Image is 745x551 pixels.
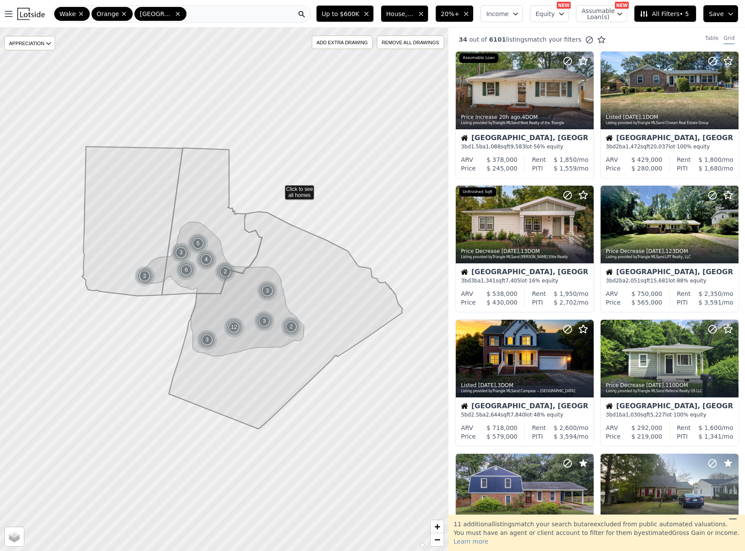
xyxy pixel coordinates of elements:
[554,156,577,163] span: $ 1,850
[461,403,588,411] div: [GEOGRAPHIC_DATA], [GEOGRAPHIC_DATA]
[606,164,621,173] div: Price
[505,278,520,284] span: 7,405
[312,36,372,49] div: ADD EXTRA DRAWING
[688,298,733,307] div: /mo
[626,144,640,150] span: 1,472
[582,8,609,20] span: Assumable Loan(s)
[461,143,588,150] div: 3 bd 1.5 ba sqft lot · 56% equity
[254,311,275,331] img: g1.png
[171,242,192,263] img: g1.png
[554,165,577,172] span: $ 1,559
[606,134,613,141] img: House
[435,534,440,545] span: −
[631,299,662,306] span: $ 565,000
[196,249,217,270] img: g1.png
[188,233,209,254] div: 5
[640,10,689,18] span: All Filters • 5
[532,164,543,173] div: PITI
[461,134,468,141] img: House
[215,261,236,282] img: g1.png
[543,432,588,441] div: /mo
[527,35,582,44] span: match your filters
[215,261,236,282] div: 2
[448,35,606,44] div: out of listings
[459,53,498,63] div: Assumable Loan
[631,433,662,440] span: $ 219,000
[650,278,668,284] span: 15,681
[441,10,460,18] span: 20%+
[703,5,738,22] button: Save
[134,266,156,286] img: g1.png
[634,5,696,22] button: All Filters• 5
[140,10,173,18] span: [GEOGRAPHIC_DATA]
[646,382,664,388] time: 2025-09-26 20:20
[455,185,593,312] a: Price Decrease [DATE],13DOMListing provided byTriangle MLSand [PERSON_NAME] Elite RealtyUnfinishe...
[606,121,734,126] div: Listing provided by Triangle MLS and Chosen Real Estate Group
[97,10,119,18] span: Orange
[709,10,724,18] span: Save
[677,155,691,164] div: Rent
[224,317,245,338] img: g1.png
[480,5,523,22] button: Income
[461,114,589,121] div: Price Increase , 4 DOM
[606,248,734,255] div: Price Decrease , 123 DOM
[532,423,546,432] div: Rent
[606,269,733,277] div: [GEOGRAPHIC_DATA], [GEOGRAPHIC_DATA]
[487,290,517,297] span: $ 538,000
[510,144,525,150] span: 9,583
[461,155,473,164] div: ARV
[554,299,577,306] span: $ 2,702
[677,298,688,307] div: PITI
[461,389,589,394] div: Listing provided by Triangle MLS and Compass -- [GEOGRAPHIC_DATA]
[461,277,588,284] div: 3 bd 3 ba sqft lot · 16% equity
[650,412,665,418] span: 5,227
[487,299,517,306] span: $ 430,000
[197,329,218,350] div: 3
[188,233,209,254] img: g1.png
[17,8,45,20] img: Lotside
[600,185,738,312] a: Price Decrease [DATE],123DOMListing provided byTriangle MLSand LPT Realty, LLCHouse[GEOGRAPHIC_DA...
[677,289,691,298] div: Rent
[705,35,719,44] div: Table
[557,2,571,9] div: NEW
[461,298,476,307] div: Price
[699,290,722,297] span: $ 2,350
[461,269,468,275] img: House
[677,423,691,432] div: Rent
[487,156,517,163] span: $ 378,000
[381,5,428,22] button: House, Multifamily
[600,51,738,178] a: Listed [DATE],1DOMListing provided byTriangle MLSand Chosen Real Estate GroupHouse[GEOGRAPHIC_DAT...
[224,317,245,338] div: 12
[631,290,662,297] span: $ 750,000
[606,114,734,121] div: Listed , 1 DOM
[532,155,546,164] div: Rent
[623,114,641,120] time: 2025-09-29 19:49
[4,36,55,50] div: APPRECIATION
[499,114,520,120] time: 2025-09-30 21:38
[699,433,722,440] span: $ 1,341
[724,35,735,44] div: Grid
[646,248,664,254] time: 2025-09-28 17:17
[176,259,197,280] div: 6
[257,280,278,301] img: g1.png
[554,424,577,431] span: $ 2,600
[386,10,414,18] span: House, Multifamily
[699,424,722,431] span: $ 1,600
[487,424,517,431] span: $ 718,000
[606,298,621,307] div: Price
[532,298,543,307] div: PITI
[461,423,473,432] div: ARV
[487,165,517,172] span: $ 245,000
[699,156,722,163] span: $ 1,800
[631,156,662,163] span: $ 429,000
[134,266,155,286] div: 2
[461,289,473,298] div: ARV
[461,432,476,441] div: Price
[677,432,688,441] div: PITI
[461,248,589,255] div: Price Decrease , 13 DOM
[455,51,593,178] a: Price Increase 20h ago,4DOMListing provided byTriangle MLSand Nest Realty of the TriangleAssumabl...
[281,316,302,337] div: 2
[688,432,733,441] div: /mo
[378,36,444,49] div: REMOVE ALL DRAWINGS
[546,155,588,164] div: /mo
